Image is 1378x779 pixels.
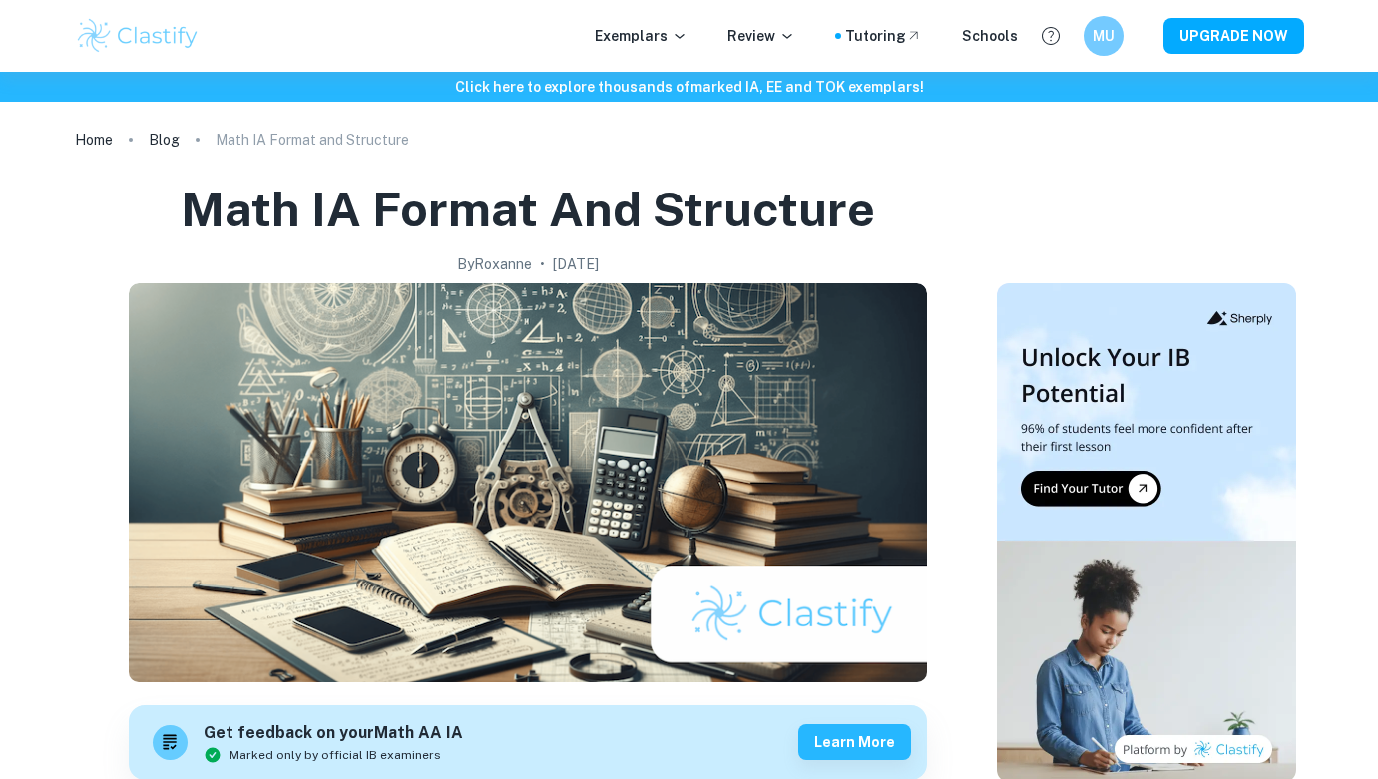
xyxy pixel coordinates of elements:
[553,253,599,275] h2: [DATE]
[129,283,927,682] img: Math IA Format and Structure cover image
[1034,19,1068,53] button: Help and Feedback
[457,253,532,275] h2: By Roxanne
[1092,25,1115,47] h6: MU
[149,126,180,154] a: Blog
[75,126,113,154] a: Home
[798,724,911,760] button: Learn more
[727,25,795,47] p: Review
[75,16,202,56] img: Clastify logo
[216,129,409,151] p: Math IA Format and Structure
[4,76,1374,98] h6: Click here to explore thousands of marked IA, EE and TOK exemplars !
[1084,16,1124,56] button: MU
[595,25,688,47] p: Exemplars
[230,746,441,764] span: Marked only by official IB examiners
[204,721,463,746] h6: Get feedback on your Math AA IA
[845,25,922,47] a: Tutoring
[181,178,875,241] h1: Math IA Format and Structure
[962,25,1018,47] a: Schools
[540,253,545,275] p: •
[1163,18,1304,54] button: UPGRADE NOW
